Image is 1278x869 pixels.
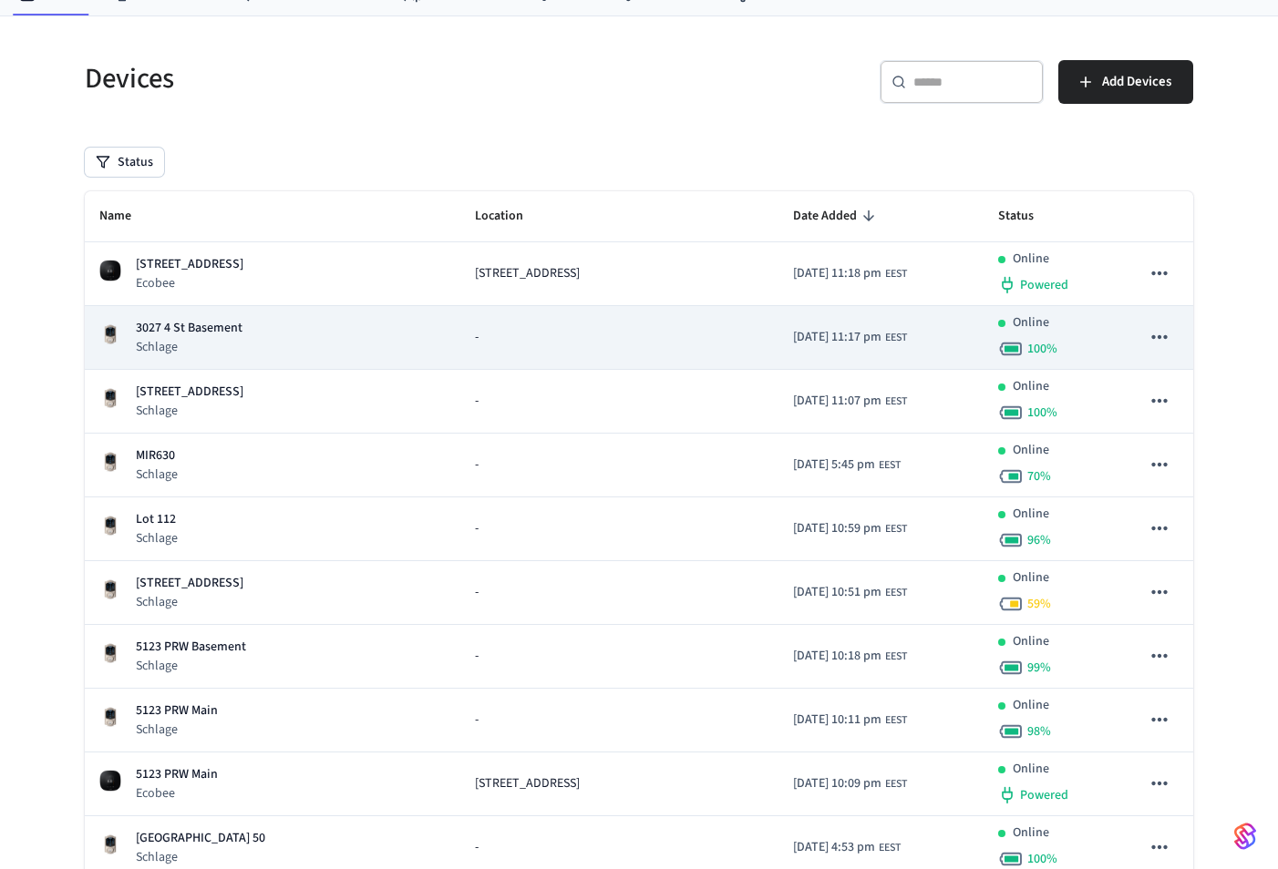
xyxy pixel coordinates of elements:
p: Schlage [136,848,265,866]
span: [DATE] 10:51 pm [793,583,881,602]
img: Schlage Sense Smart Deadbolt with Camelot Trim, Front [99,706,121,728]
p: Schlage [136,465,178,484]
p: [STREET_ADDRESS] [136,383,243,402]
span: Powered [1020,786,1068,804]
span: [DATE] 10:11 pm [793,711,881,730]
span: 98 % [1027,722,1051,741]
p: [STREET_ADDRESS] [136,255,243,274]
span: EEST [885,712,907,729]
img: Schlage Sense Smart Deadbolt with Camelot Trim, Front [99,323,121,345]
p: Schlage [136,529,178,547]
p: 5123 PRW Main [136,765,218,784]
button: Add Devices [1058,60,1193,104]
span: EEST [885,394,907,410]
span: - [475,711,479,730]
span: Add Devices [1102,70,1171,94]
span: 96 % [1027,531,1051,549]
p: Online [1013,441,1049,460]
p: Online [1013,696,1049,715]
span: EEST [885,585,907,601]
p: Lot 112 [136,510,178,529]
div: Europe/Bucharest [793,455,901,475]
p: Online [1013,823,1049,843]
span: EEST [885,266,907,282]
h5: Devices [85,60,628,97]
span: 100 % [1027,340,1057,358]
p: [GEOGRAPHIC_DATA] 50 [136,829,265,848]
span: [DATE] 10:09 pm [793,774,881,793]
span: [STREET_ADDRESS] [475,774,580,793]
img: Schlage Sense Smart Deadbolt with Camelot Trim, Front [99,387,121,409]
div: Europe/Bucharest [793,328,907,347]
p: 5123 PRW Basement [136,638,246,657]
div: Europe/Bucharest [793,838,901,857]
div: Europe/Bucharest [793,519,907,538]
div: Europe/Bucharest [793,583,907,602]
span: [STREET_ADDRESS] [475,264,580,283]
span: 100 % [1027,404,1057,422]
span: - [475,647,479,666]
div: Europe/Bucharest [793,647,907,666]
p: Schlage [136,402,243,420]
img: Schlage Sense Smart Deadbolt with Camelot Trim, Front [99,451,121,473]
p: Online [1013,632,1049,651]
img: SeamLogoGradient.69752ec5.svg [1234,822,1256,851]
span: EEST [885,776,907,792]
span: - [475,455,479,475]
span: Name [99,202,155,230]
div: Europe/Bucharest [793,392,907,411]
p: Online [1013,250,1049,269]
div: Europe/Bucharest [793,774,907,793]
p: Ecobee [136,784,218,803]
span: - [475,392,479,411]
p: [STREET_ADDRESS] [136,574,243,593]
img: Schlage Sense Smart Deadbolt with Camelot Trim, Front [99,833,121,855]
img: Schlage Sense Smart Deadbolt with Camelot Trim, Front [99,642,121,664]
p: 5123 PRW Main [136,701,218,721]
div: Europe/Bucharest [793,264,907,283]
p: Schlage [136,593,243,611]
p: Online [1013,313,1049,332]
div: Europe/Bucharest [793,711,907,730]
span: [DATE] 11:17 pm [793,328,881,347]
span: - [475,519,479,538]
span: EEST [879,457,901,474]
span: EEST [885,521,907,537]
p: Online [1013,505,1049,524]
span: 59 % [1027,595,1051,613]
img: Schlage Sense Smart Deadbolt with Camelot Trim, Front [99,578,121,600]
span: EEST [885,649,907,665]
p: Online [1013,760,1049,779]
p: Online [1013,377,1049,396]
span: - [475,583,479,602]
p: Ecobee [136,274,243,292]
span: - [475,838,479,857]
span: EEST [885,330,907,346]
span: 70 % [1027,467,1051,486]
button: Status [85,148,164,177]
span: [DATE] 10:59 pm [793,519,881,538]
span: [DATE] 4:53 pm [793,838,875,857]
p: 3027 4 St Basement [136,319,242,338]
span: [DATE] 11:07 pm [793,392,881,411]
span: EEST [879,840,901,856]
span: [DATE] 10:18 pm [793,647,881,666]
p: Schlage [136,657,246,675]
span: 100 % [1027,850,1057,868]
span: Status [998,202,1057,230]
span: 99 % [1027,659,1051,677]
span: Location [475,202,547,230]
span: Date Added [793,202,881,230]
span: [DATE] 5:45 pm [793,455,875,475]
span: [DATE] 11:18 pm [793,264,881,283]
img: ecobee_lite_3 [99,260,121,281]
p: Online [1013,568,1049,588]
img: ecobee_lite_3 [99,770,121,792]
img: Schlage Sense Smart Deadbolt with Camelot Trim, Front [99,515,121,537]
p: MIR630 [136,446,178,465]
span: Powered [1020,276,1068,294]
p: Schlage [136,721,218,739]
p: Schlage [136,338,242,356]
span: - [475,328,479,347]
